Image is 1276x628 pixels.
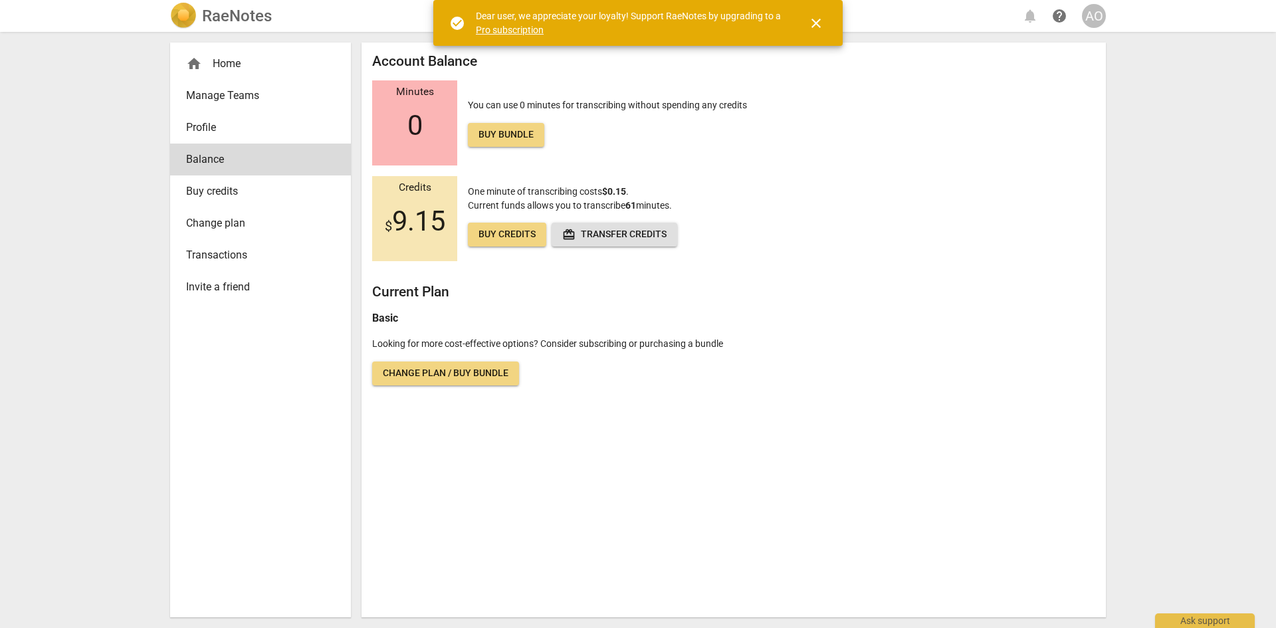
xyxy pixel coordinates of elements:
[602,186,626,197] b: $0.15
[170,3,272,29] a: LogoRaeNotes
[562,228,576,241] span: redeem
[170,144,351,175] a: Balance
[1155,613,1255,628] div: Ask support
[372,86,457,98] div: Minutes
[372,312,398,324] b: Basic
[170,48,351,80] div: Home
[186,88,324,104] span: Manage Teams
[186,215,324,231] span: Change plan
[383,367,508,380] span: Change plan / Buy bundle
[170,80,351,112] a: Manage Teams
[372,362,519,385] a: Change plan / Buy bundle
[468,200,672,211] span: Current funds allows you to transcribe minutes.
[202,7,272,25] h2: RaeNotes
[385,218,392,234] span: $
[468,223,546,247] a: Buy credits
[449,15,465,31] span: check_circle
[468,186,629,197] span: One minute of transcribing costs .
[170,175,351,207] a: Buy credits
[407,110,423,142] span: 0
[186,120,324,136] span: Profile
[385,205,445,237] span: 9.15
[476,9,784,37] div: Dear user, we appreciate your loyalty! Support RaeNotes by upgrading to a
[186,152,324,167] span: Balance
[170,271,351,303] a: Invite a friend
[186,56,324,72] div: Home
[468,123,544,147] a: Buy bundle
[186,183,324,199] span: Buy credits
[478,228,536,241] span: Buy credits
[468,98,747,147] p: You can use 0 minutes for transcribing without spending any credits
[186,56,202,72] span: home
[1082,4,1106,28] button: AO
[808,15,824,31] span: close
[562,228,667,241] span: Transfer credits
[1051,8,1067,24] span: help
[170,3,197,29] img: Logo
[186,247,324,263] span: Transactions
[476,25,544,35] a: Pro subscription
[1047,4,1071,28] a: Help
[372,284,1095,300] h2: Current Plan
[372,337,1095,351] p: Looking for more cost-effective options? Consider subscribing or purchasing a bundle
[478,128,534,142] span: Buy bundle
[170,112,351,144] a: Profile
[372,53,1095,70] h2: Account Balance
[372,182,457,194] div: Credits
[625,200,636,211] b: 61
[170,239,351,271] a: Transactions
[186,279,324,295] span: Invite a friend
[170,207,351,239] a: Change plan
[552,223,677,247] button: Transfer credits
[800,7,832,39] button: Close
